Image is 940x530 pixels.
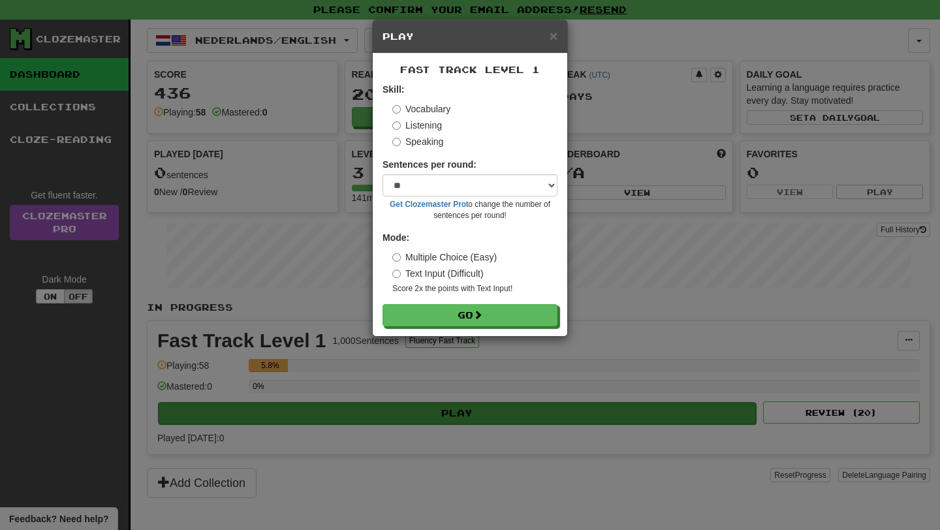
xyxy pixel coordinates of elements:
label: Vocabulary [392,102,450,116]
strong: Mode: [383,232,409,243]
small: Score 2x the points with Text Input ! [392,283,557,294]
input: Multiple Choice (Easy) [392,253,401,262]
strong: Skill: [383,84,404,95]
span: Fast Track Level 1 [400,64,540,75]
button: Go [383,304,557,326]
button: Close [550,29,557,42]
label: Sentences per round: [383,158,477,171]
label: Multiple Choice (Easy) [392,251,497,264]
small: to change the number of sentences per round! [383,199,557,221]
label: Listening [392,119,442,132]
input: Speaking [392,138,401,146]
span: × [550,28,557,43]
input: Vocabulary [392,105,401,114]
label: Speaking [392,135,443,148]
input: Listening [392,121,401,130]
label: Text Input (Difficult) [392,267,484,280]
h5: Play [383,30,557,43]
input: Text Input (Difficult) [392,270,401,278]
a: Get Clozemaster Pro [390,200,466,209]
